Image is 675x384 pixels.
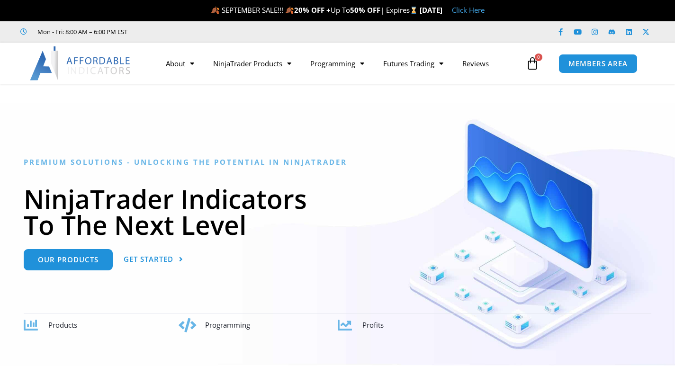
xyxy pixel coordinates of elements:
[294,5,331,15] strong: 20% OFF +
[141,27,283,36] iframe: Customer reviews powered by Trustpilot
[30,46,132,80] img: LogoAI | Affordable Indicators – NinjaTrader
[124,256,173,263] span: Get Started
[362,320,384,330] span: Profits
[558,54,638,73] a: MEMBERS AREA
[568,60,628,67] span: MEMBERS AREA
[301,53,374,74] a: Programming
[205,320,250,330] span: Programming
[24,186,651,238] h1: NinjaTrader Indicators To The Next Level
[48,320,77,330] span: Products
[124,249,183,270] a: Get Started
[35,26,127,37] span: Mon - Fri: 8:00 AM – 6:00 PM EST
[535,54,542,61] span: 0
[204,53,301,74] a: NinjaTrader Products
[24,249,113,270] a: Our Products
[156,53,204,74] a: About
[350,5,380,15] strong: 50% OFF
[374,53,453,74] a: Futures Trading
[453,53,498,74] a: Reviews
[38,256,99,263] span: Our Products
[156,53,523,74] nav: Menu
[24,158,651,167] h6: Premium Solutions - Unlocking the Potential in NinjaTrader
[410,7,417,14] img: ⌛
[452,5,485,15] a: Click Here
[420,5,442,15] strong: [DATE]
[211,5,420,15] span: 🍂 SEPTEMBER SALE!!! 🍂 Up To | Expires
[512,50,553,77] a: 0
